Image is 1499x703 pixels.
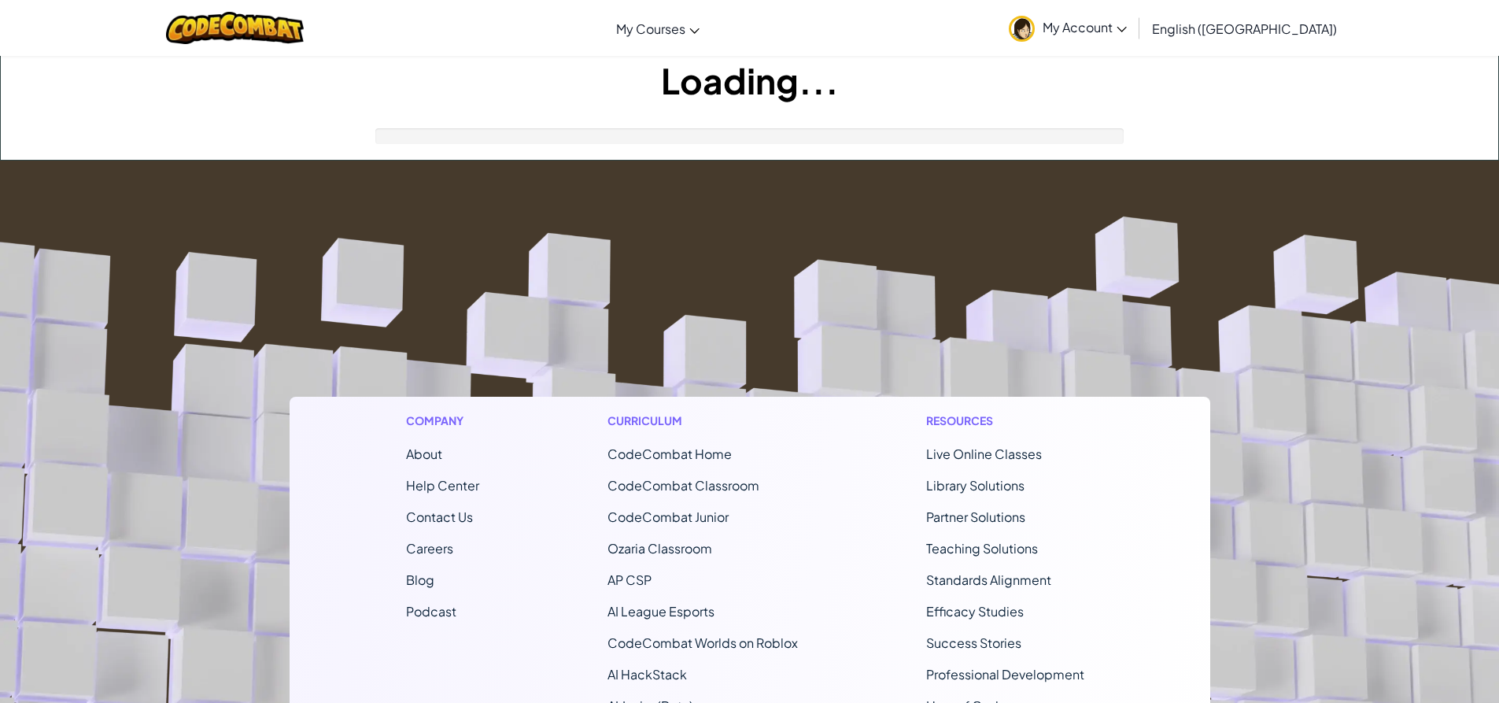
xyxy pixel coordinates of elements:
[926,477,1025,494] a: Library Solutions
[607,413,798,429] h1: Curriculum
[1009,16,1035,42] img: avatar
[406,540,453,557] a: Careers
[1144,7,1345,50] a: English ([GEOGRAPHIC_DATA])
[406,413,479,429] h1: Company
[926,509,1025,525] a: Partner Solutions
[1001,3,1135,53] a: My Account
[166,12,304,44] img: CodeCombat logo
[608,7,707,50] a: My Courses
[406,477,479,494] a: Help Center
[607,509,729,525] a: CodeCombat Junior
[926,413,1094,429] h1: Resources
[406,572,434,588] a: Blog
[926,572,1051,588] a: Standards Alignment
[926,635,1021,651] a: Success Stories
[607,540,712,557] a: Ozaria Classroom
[926,666,1084,683] a: Professional Development
[406,603,456,620] a: Podcast
[607,603,714,620] a: AI League Esports
[926,540,1038,557] a: Teaching Solutions
[1043,19,1127,35] span: My Account
[607,477,759,494] a: CodeCombat Classroom
[406,446,442,462] a: About
[1152,20,1337,37] span: English ([GEOGRAPHIC_DATA])
[607,572,652,588] a: AP CSP
[1,56,1498,105] h1: Loading...
[607,446,732,462] span: CodeCombat Home
[926,603,1024,620] a: Efficacy Studies
[607,666,687,683] a: AI HackStack
[406,509,473,525] span: Contact Us
[926,446,1042,462] a: Live Online Classes
[616,20,685,37] span: My Courses
[607,635,798,651] a: CodeCombat Worlds on Roblox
